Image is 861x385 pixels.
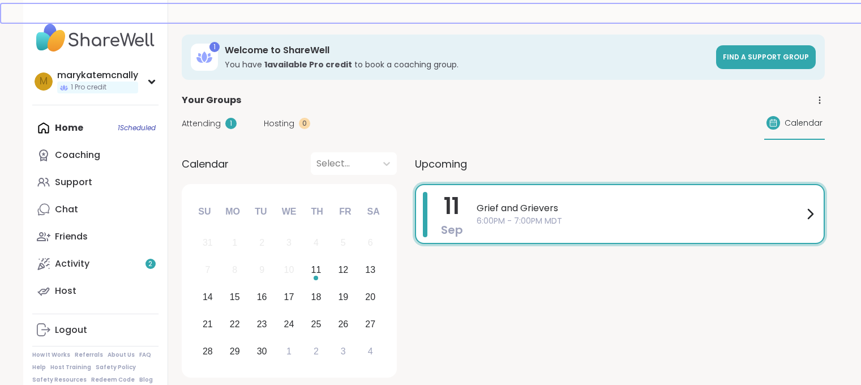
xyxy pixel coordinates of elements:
[314,235,319,250] div: 4
[331,285,355,310] div: Choose Friday, September 19th, 2025
[368,344,373,359] div: 4
[222,312,247,336] div: Choose Monday, September 22nd, 2025
[259,262,264,277] div: 9
[785,117,823,129] span: Calendar
[55,258,89,270] div: Activity
[182,118,221,130] span: Attending
[264,118,294,130] span: Hosting
[55,176,92,189] div: Support
[305,199,329,224] div: Th
[57,69,138,82] div: marykatemcnally
[32,277,159,305] a: Host
[341,344,346,359] div: 3
[358,312,383,336] div: Choose Saturday, September 27th, 2025
[331,231,355,255] div: Not available Friday, September 5th, 2025
[225,59,709,70] h3: You have to book a coaching group.
[284,289,294,305] div: 17
[203,289,213,305] div: 14
[284,316,294,332] div: 24
[299,118,310,129] div: 0
[222,339,247,363] div: Choose Monday, September 29th, 2025
[311,289,322,305] div: 18
[286,344,292,359] div: 1
[304,231,328,255] div: Not available Thursday, September 4th, 2025
[32,351,70,359] a: How It Works
[139,351,151,359] a: FAQ
[331,258,355,283] div: Choose Friday, September 12th, 2025
[232,262,237,277] div: 8
[230,289,240,305] div: 15
[365,316,375,332] div: 27
[415,156,467,172] span: Upcoming
[32,316,159,344] a: Logout
[50,363,91,371] a: Host Training
[358,258,383,283] div: Choose Saturday, September 13th, 2025
[277,231,301,255] div: Not available Wednesday, September 3rd, 2025
[284,262,294,277] div: 10
[250,258,274,283] div: Not available Tuesday, September 9th, 2025
[277,258,301,283] div: Not available Wednesday, September 10th, 2025
[139,376,153,384] a: Blog
[365,289,375,305] div: 20
[250,339,274,363] div: Choose Tuesday, September 30th, 2025
[55,149,100,161] div: Coaching
[277,312,301,336] div: Choose Wednesday, September 24th, 2025
[250,231,274,255] div: Not available Tuesday, September 2nd, 2025
[361,199,385,224] div: Sa
[286,235,292,250] div: 3
[277,285,301,310] div: Choose Wednesday, September 17th, 2025
[249,199,273,224] div: Tu
[209,42,220,52] div: 1
[182,93,241,107] span: Your Groups
[341,235,346,250] div: 5
[338,289,348,305] div: 19
[32,363,46,371] a: Help
[205,262,210,277] div: 7
[368,235,373,250] div: 6
[716,45,816,69] a: Find a support group
[220,199,245,224] div: Mo
[230,344,240,359] div: 29
[358,231,383,255] div: Not available Saturday, September 6th, 2025
[32,250,159,277] a: Activity2
[203,316,213,332] div: 21
[277,339,301,363] div: Choose Wednesday, October 1st, 2025
[338,262,348,277] div: 12
[257,289,267,305] div: 16
[477,215,803,227] span: 6:00PM - 7:00PM MDT
[477,202,803,215] span: Grief and Grievers
[75,351,103,359] a: Referrals
[196,258,220,283] div: Not available Sunday, September 7th, 2025
[333,199,358,224] div: Fr
[196,312,220,336] div: Choose Sunday, September 21st, 2025
[304,339,328,363] div: Choose Thursday, October 2nd, 2025
[441,222,463,238] span: Sep
[222,231,247,255] div: Not available Monday, September 1st, 2025
[304,312,328,336] div: Choose Thursday, September 25th, 2025
[230,316,240,332] div: 22
[222,258,247,283] div: Not available Monday, September 8th, 2025
[331,312,355,336] div: Choose Friday, September 26th, 2025
[257,316,267,332] div: 23
[232,235,237,250] div: 1
[96,363,136,371] a: Safety Policy
[444,190,460,222] span: 11
[250,285,274,310] div: Choose Tuesday, September 16th, 2025
[91,376,135,384] a: Redeem Code
[203,344,213,359] div: 28
[40,74,48,89] span: m
[55,285,76,297] div: Host
[196,231,220,255] div: Not available Sunday, August 31st, 2025
[250,312,274,336] div: Choose Tuesday, September 23rd, 2025
[331,339,355,363] div: Choose Friday, October 3rd, 2025
[203,235,213,250] div: 31
[71,83,106,92] span: 1 Pro credit
[314,344,319,359] div: 2
[264,59,352,70] b: 1 available Pro credit
[196,339,220,363] div: Choose Sunday, September 28th, 2025
[723,52,809,62] span: Find a support group
[182,156,229,172] span: Calendar
[55,230,88,243] div: Friends
[311,316,322,332] div: 25
[257,344,267,359] div: 30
